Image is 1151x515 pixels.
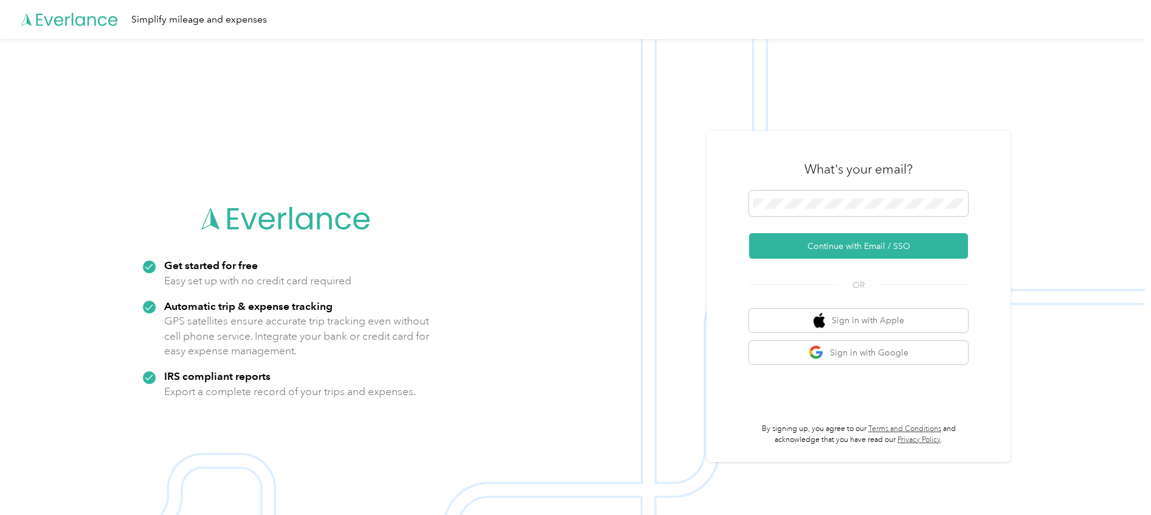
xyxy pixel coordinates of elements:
[164,384,416,399] p: Export a complete record of your trips and expenses.
[837,279,880,292] span: OR
[749,233,968,259] button: Continue with Email / SSO
[164,370,271,382] strong: IRS compliant reports
[814,313,826,328] img: apple logo
[164,300,333,312] strong: Automatic trip & expense tracking
[868,424,941,433] a: Terms and Conditions
[749,424,968,445] p: By signing up, you agree to our and acknowledge that you have read our .
[164,259,258,272] strong: Get started for free
[809,345,824,360] img: google logo
[749,341,968,365] button: google logoSign in with Google
[749,309,968,332] button: apple logoSign in with Apple
[164,314,430,359] p: GPS satellites ensure accurate trip tracking even without cell phone service. Integrate your bank...
[804,161,913,178] h3: What's your email?
[164,273,351,289] p: Easy set up with no credit card required
[131,12,267,27] div: Simplify mileage and expenses
[897,435,941,444] a: Privacy Policy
